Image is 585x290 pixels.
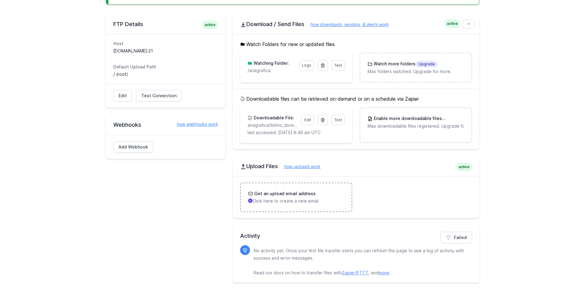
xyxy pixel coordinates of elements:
h3: Get an upload email address [253,191,316,197]
h2: FTP Details [113,21,218,28]
a: Test [332,115,345,125]
a: Edit [302,115,314,125]
a: how webhooks work [171,121,218,127]
span: active [456,163,472,171]
h3: Downloadable File: [252,115,294,121]
h3: Watching Folder: [252,60,289,66]
p: No activity yet. Once your first file transfer starts you can refresh this page to see a log of a... [254,247,467,276]
h3: Watch more folders [372,61,438,67]
h5: Downloadable files can be retrieved on-demand or on a schedule via Zapier [240,95,472,102]
span: active [202,21,218,29]
span: Test [334,118,342,122]
p: Click here to create a new email [248,198,344,204]
a: Test [332,60,345,71]
span: Test [334,63,342,68]
a: Failed [441,232,472,243]
h2: Webhooks [113,121,218,129]
a: how downloads, sending, & alerts work [304,22,389,27]
dt: Default Upload Path [113,64,218,70]
a: more [379,270,389,275]
a: how uploads work [278,164,321,169]
dd: / (root) [113,71,218,77]
span: Test Connection [141,93,177,99]
p: Max folders watched. Upgrade for more. [368,68,464,75]
p: /anagrafica [248,68,295,74]
h5: Watch Folders for new or updated files [240,41,472,48]
p: anagrafica/listino_doreca.csv [248,122,298,128]
h3: Enable more downloadable files [372,115,464,122]
a: IFTTT [356,270,369,275]
a: Enable more downloadable filesUpgrade Max downloadable files registered. Upgrade for more. [360,108,471,137]
a: Logs [299,60,314,71]
a: Get an upload email address Click here to create a new email [241,183,352,211]
h2: Download / Send Files [240,21,472,28]
a: Watch more foldersUpgrade Max folders watched. Upgrade for more. [360,53,471,82]
p: last accessed: [DATE] 8:46 am UTC [248,130,345,136]
dt: Host [113,41,218,47]
a: Edit [113,90,132,102]
dd: [DOMAIN_NAME]:21 [113,48,218,54]
span: Upgrade [442,116,464,122]
span: active [444,19,460,28]
h2: Activity [240,232,472,240]
a: Add Webhook [113,141,153,153]
a: Test Connection [136,90,182,102]
p: Max downloadable files registered. Upgrade for more. [368,123,464,129]
h2: Upload Files [240,163,472,170]
iframe: Drift Widget Chat Controller [554,259,578,283]
span: Upgrade [415,61,438,67]
a: Zapier [342,270,355,275]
